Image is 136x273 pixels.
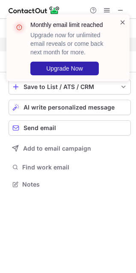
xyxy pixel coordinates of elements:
[9,161,131,173] button: Find work email
[30,21,109,29] header: Monthly email limit reached
[46,65,83,72] span: Upgrade Now
[12,21,26,34] img: error
[24,104,115,111] span: AI write personalized message
[22,181,127,188] span: Notes
[9,141,131,156] button: Add to email campaign
[30,31,109,56] p: Upgrade now for unlimited email reveals or come back next month for more.
[9,100,131,115] button: AI write personalized message
[9,5,60,15] img: ContactOut v5.3.10
[30,62,99,75] button: Upgrade Now
[22,163,127,171] span: Find work email
[9,120,131,136] button: Send email
[9,178,131,190] button: Notes
[24,125,56,131] span: Send email
[23,145,91,152] span: Add to email campaign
